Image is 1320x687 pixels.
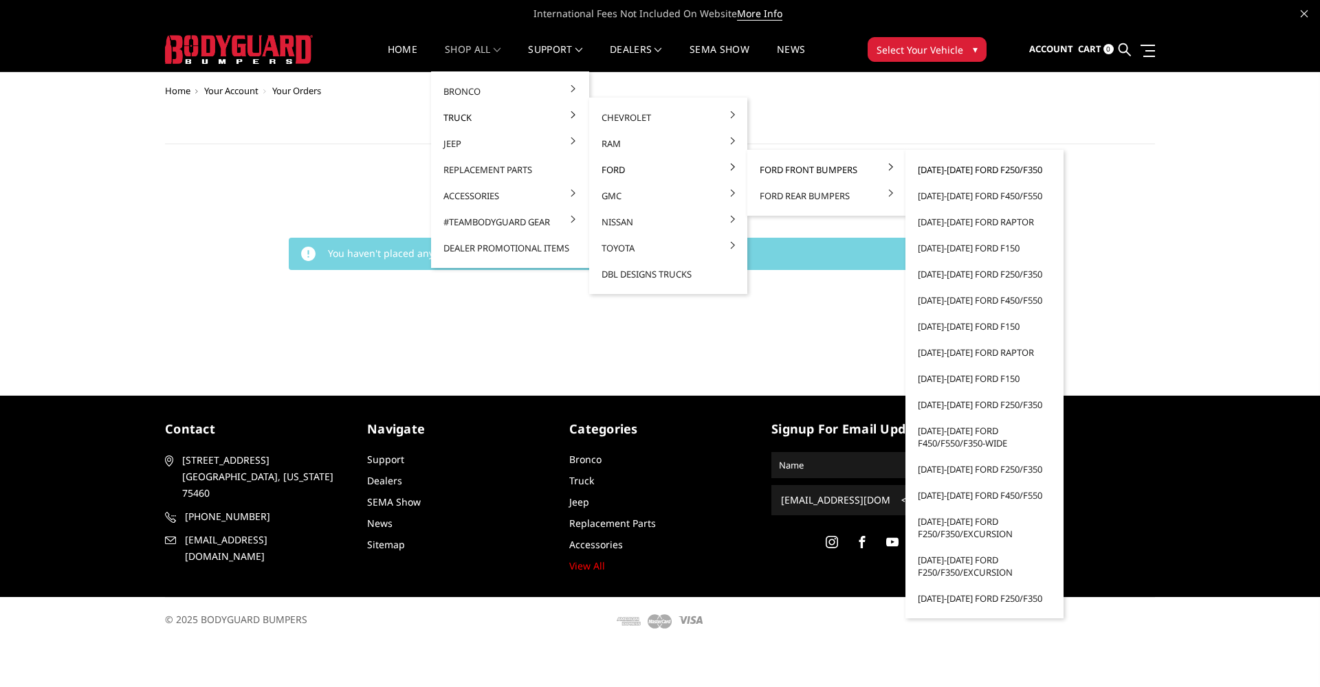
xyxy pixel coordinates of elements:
[1103,44,1114,54] span: 0
[595,131,742,157] a: Ram
[569,538,623,551] a: Accessories
[690,45,749,71] a: SEMA Show
[911,547,1058,585] a: [DATE]-[DATE] Ford F250/F350/Excursion
[911,392,1058,418] a: [DATE]-[DATE] Ford F250/F350
[528,45,582,71] a: Support
[437,104,584,131] a: Truck
[367,517,393,530] a: News
[182,452,342,502] span: [STREET_ADDRESS] [GEOGRAPHIC_DATA], [US_STATE] 75460
[595,261,742,287] a: DBL Designs Trucks
[165,35,313,64] img: BODYGUARD BUMPERS
[569,453,602,466] a: Bronco
[911,365,1058,392] a: [DATE]-[DATE] Ford F150
[911,418,1058,456] a: [DATE]-[DATE] Ford F450/F550/F350-wide
[877,43,963,57] span: Select Your Vehicle
[911,482,1058,508] a: [DATE]-[DATE] Ford F450/F550
[165,532,346,565] a: [EMAIL_ADDRESS][DOMAIN_NAME]
[367,495,421,508] a: SEMA Show
[437,131,584,157] a: Jeep
[868,37,987,62] button: Select Your Vehicle
[775,489,895,511] input: Email
[595,209,742,235] a: Nissan
[911,235,1058,261] a: [DATE]-[DATE] Ford F150
[771,420,953,438] h5: signup for email updates
[595,104,742,131] a: Chevrolet
[911,456,1058,482] a: [DATE]-[DATE] Ford F250/F350
[367,538,405,551] a: Sitemap
[185,532,344,565] span: [EMAIL_ADDRESS][DOMAIN_NAME]
[367,453,404,466] a: Support
[753,157,900,183] a: Ford Front Bumpers
[911,261,1058,287] a: [DATE]-[DATE] Ford F250/F350
[773,454,951,476] input: Name
[911,209,1058,235] a: [DATE]-[DATE] Ford Raptor
[911,313,1058,339] a: [DATE]-[DATE] Ford F150
[569,495,589,508] a: Jeep
[437,183,584,209] a: Accessories
[595,157,742,183] a: Ford
[911,287,1058,313] a: [DATE]-[DATE] Ford F450/F550
[328,247,745,260] span: You haven't placed any orders with us. When you do, their status will appear on this page.
[569,474,594,487] a: Truck
[911,508,1058,547] a: [DATE]-[DATE] Ford F250/F350/Excursion
[737,7,782,21] a: More Info
[911,585,1058,611] a: [DATE]-[DATE] Ford F250/F350
[777,45,805,71] a: News
[367,420,549,438] h5: Navigate
[165,110,1155,144] h1: Orders
[595,235,742,261] a: Toyota
[367,474,402,487] a: Dealers
[1029,31,1073,68] a: Account
[437,78,584,104] a: Bronco
[973,42,978,56] span: ▾
[165,613,307,626] span: © 2025 BODYGUARD BUMPERS
[595,183,742,209] a: GMC
[753,183,900,209] a: Ford Rear Bumpers
[1078,43,1101,55] span: Cart
[437,209,584,235] a: #TeamBodyguard Gear
[437,235,584,261] a: Dealer Promotional Items
[272,85,321,97] span: Your Orders
[911,183,1058,209] a: [DATE]-[DATE] Ford F450/F550
[185,508,344,525] span: [PHONE_NUMBER]
[165,420,346,438] h5: contact
[1078,31,1114,68] a: Cart 0
[204,85,258,97] a: Your Account
[165,85,190,97] a: Home
[569,559,605,572] a: View All
[569,420,751,438] h5: Categories
[610,45,662,71] a: Dealers
[445,45,500,71] a: shop all
[911,339,1058,365] a: [DATE]-[DATE] Ford Raptor
[569,517,656,530] a: Replacement Parts
[1029,43,1073,55] span: Account
[437,157,584,183] a: Replacement Parts
[911,157,1058,183] a: [DATE]-[DATE] Ford F250/F350
[165,508,346,525] a: [PHONE_NUMBER]
[1251,621,1320,687] iframe: Chat Widget
[388,45,417,71] a: Home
